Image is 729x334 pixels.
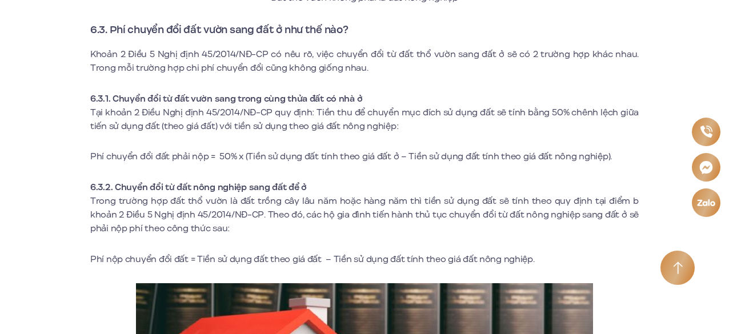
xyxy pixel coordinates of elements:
p: Trong trường hợp đất thổ vườn là đất trồng cây lâu năm hoặc hàng năm thì tiền sử dụng đất sẽ tính... [90,194,639,235]
img: Messenger icon [698,159,715,175]
p: Phí chuyển đổi đất phải nộp = 50% x (Tiền sử dụng đất tính theo giá đất ở – Tiền sử dụng đất tính... [90,150,639,163]
p: Tại khoản 2 Điều Nghị định 45/2014/NĐ-CP quy định: Tiền thu để chuyển mục đích sử dụng đất sẽ tín... [90,106,639,133]
strong: 6.3.1. Chuyển đổi từ đất vườn sang trong cùng thửa đất có nhà ở [90,92,362,105]
p: Phí nộp chuyển đổi đất = Tiền sử dụng đất theo giá đất – Tiền sử dụng đất tính theo giá đất nông ... [90,252,639,266]
img: Zalo icon [696,196,716,208]
p: Khoản 2 Điều 5 Nghị định 45/2014/NĐ-CP có nêu rõ, việc chuyển đổi từ đất thổ vườn sang đất ở sẽ c... [90,47,639,75]
strong: 6.3. Phí chuyển đổi đất vườn sang đất ở như thế nào? [90,22,348,37]
img: Arrow icon [673,261,683,275]
img: Phone icon [699,124,714,139]
strong: 6.3.2. Chuyển đổi từ đất nông nghiệp sang đất để ở [90,181,307,194]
